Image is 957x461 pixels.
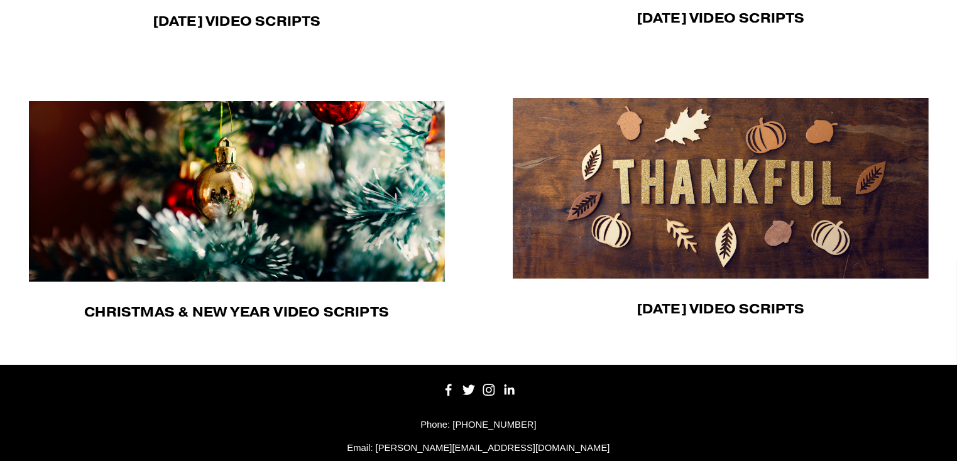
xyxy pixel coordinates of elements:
h4: Christmas & New Year Video Scripts [29,305,445,320]
p: Phone: [PHONE_NUMBER] [29,418,929,433]
img: Thanksgiving Thanksgiving Script #1: As our team reflects this week on all the things we are than... [513,98,929,279]
h4: [DATE] Video Scripts [513,301,929,317]
a: LinkedIn [503,384,515,396]
a: Instagram [483,384,495,396]
a: Twitter [462,384,475,396]
h4: [DATE] Video Scripts [29,14,445,29]
h4: [DATE] Video Scripts [513,11,929,26]
img: Christmas &amp; New Year Christmas &amp; New Year Script #1: Tis the season for us to tell you ho... [29,101,445,282]
a: Facebook [442,384,455,396]
p: Email: [PERSON_NAME][EMAIL_ADDRESS][DOMAIN_NAME] [29,441,929,456]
